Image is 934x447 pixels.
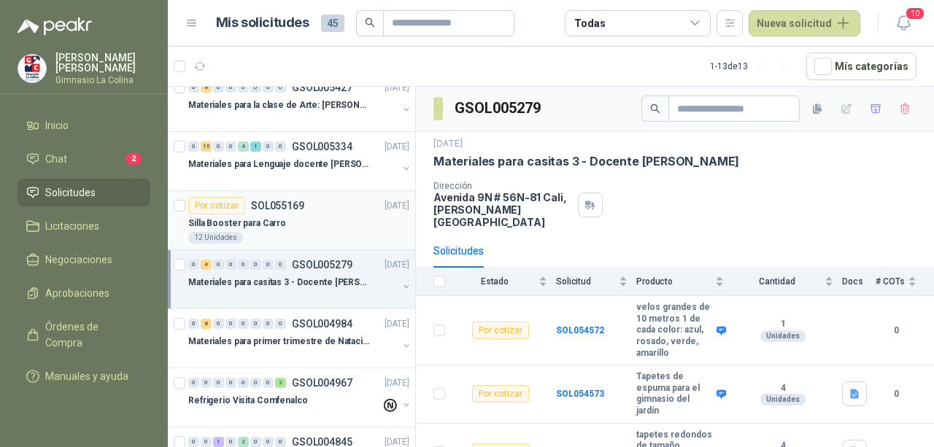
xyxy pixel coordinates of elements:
button: 10 [890,10,916,36]
div: 0 [213,378,224,388]
a: 0 0 0 0 0 0 0 2 GSOL004967[DATE] Refrigerio Visita Comfenalco [188,374,412,421]
div: 2 [275,378,286,388]
span: Inicio [45,117,69,133]
img: Company Logo [18,55,46,82]
a: 0 4 0 0 0 0 0 0 GSOL005279[DATE] Materiales para casitas 3 - Docente [PERSON_NAME] [188,256,412,303]
div: 0 [225,319,236,329]
h3: GSOL005279 [455,97,543,120]
p: Materiales para casitas 3 - Docente [PERSON_NAME] [433,154,739,169]
p: SOL055169 [251,201,304,211]
h1: Mis solicitudes [216,12,309,34]
div: 0 [225,437,236,447]
p: Materiales para la clase de Arte: [PERSON_NAME] [188,98,370,112]
span: # COTs [876,276,905,287]
div: Por cotizar [188,197,245,214]
a: SOL054573 [556,389,604,399]
div: 0 [275,319,286,329]
div: 0 [225,260,236,270]
div: 0 [275,82,286,93]
b: 0 [876,387,916,401]
span: Chat [45,151,67,167]
p: [DATE] [385,81,409,95]
p: Materiales para casitas 3 - Docente [PERSON_NAME] [188,276,370,289]
a: Aprobaciones [18,279,150,307]
div: 2 [238,437,249,447]
div: Solicitudes [433,243,484,259]
div: 0 [263,260,274,270]
div: Todas [574,15,605,31]
span: Manuales y ayuda [45,368,128,384]
div: 0 [213,141,224,152]
p: GSOL004984 [292,319,352,329]
p: [PERSON_NAME] [PERSON_NAME] [55,53,150,73]
p: Silla Booster para Carro [188,217,286,230]
b: velos grandes de 10 metros 1 de cada color: azul, rosado, verde, amarillo [636,302,713,359]
a: Negociaciones [18,246,150,273]
span: Cantidad [733,276,822,287]
div: 15 [201,141,212,152]
button: Mís categorías [806,53,916,80]
div: 0 [250,260,261,270]
span: 10 [905,7,925,20]
div: 0 [213,82,224,93]
a: Órdenes de Compra [18,313,150,357]
div: Por cotizar [472,322,529,339]
div: 0 [188,378,199,388]
div: 4 [201,260,212,270]
p: GSOL005427 [292,82,352,93]
a: Solicitudes [18,179,150,206]
th: # COTs [876,268,934,296]
div: 0 [238,319,249,329]
th: Docs [842,268,876,296]
a: 0 15 0 0 4 1 0 0 GSOL005334[DATE] Materiales para Lenguaje docente [PERSON_NAME] [188,138,412,184]
div: 0 [263,141,274,152]
div: 0 [275,141,286,152]
p: GSOL005334 [292,141,352,152]
div: Unidades [760,330,806,342]
b: Tapetes de espuma para el gimnasio del jardín [636,371,713,416]
span: Negociaciones [45,252,112,268]
div: Por cotizar [472,385,529,403]
div: 0 [238,82,249,93]
p: GSOL005279 [292,260,352,270]
b: 4 [733,383,833,394]
a: SOL054572 [556,325,604,335]
p: [DATE] [385,140,409,154]
div: 8 [201,82,212,93]
span: Aprobaciones [45,285,109,301]
p: Materiales para Lenguaje docente [PERSON_NAME] [188,158,370,171]
div: 0 [225,82,236,93]
a: Inicio [18,112,150,139]
div: 0 [250,437,261,447]
div: 1 [250,141,261,152]
th: Solicitud [556,268,636,296]
th: Cantidad [733,268,842,296]
p: Refrigerio Visita Comfenalco [188,394,308,408]
span: search [650,104,660,114]
div: 0 [225,378,236,388]
th: Estado [454,268,556,296]
div: 0 [238,378,249,388]
div: 0 [201,378,212,388]
div: 0 [275,437,286,447]
p: [DATE] [385,376,409,390]
div: 4 [238,141,249,152]
b: 0 [876,324,916,338]
p: [DATE] [385,199,409,213]
div: 0 [250,319,261,329]
div: 1 [213,437,224,447]
a: Por cotizarSOL055169[DATE] Silla Booster para Carro12 Unidades [168,191,415,250]
span: Licitaciones [45,218,99,234]
div: 0 [188,437,199,447]
p: Dirección [433,181,572,191]
div: 0 [250,82,261,93]
div: 0 [213,260,224,270]
th: Producto [636,268,733,296]
div: 0 [263,437,274,447]
div: Unidades [760,394,806,405]
span: Solicitud [556,276,616,287]
p: Gimnasio La Colina [55,76,150,85]
div: 8 [201,319,212,329]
